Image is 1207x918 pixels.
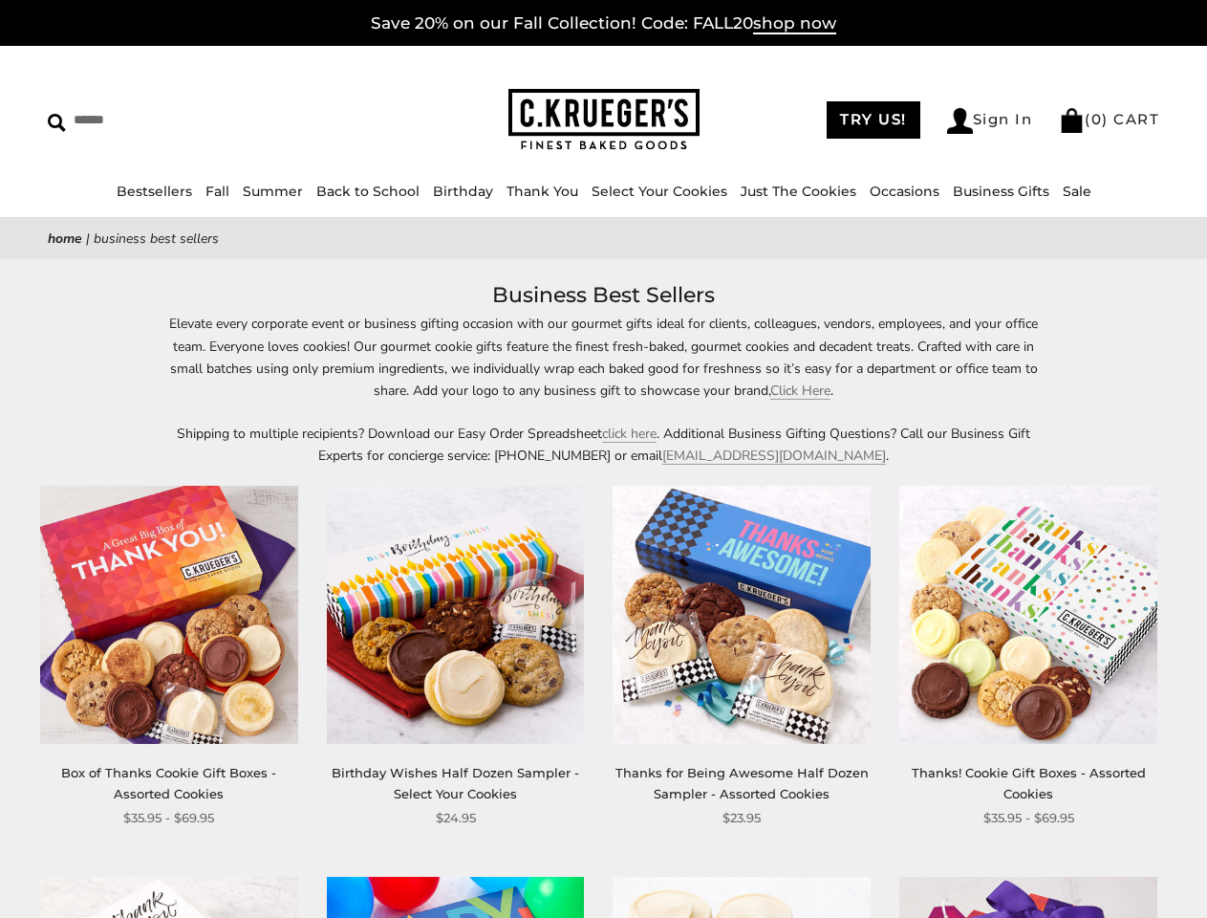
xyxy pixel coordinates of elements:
[912,765,1146,800] a: Thanks! Cookie Gift Boxes - Assorted Cookies
[371,13,836,34] a: Save 20% on our Fall Collection! Code: FALL20shop now
[508,89,700,151] img: C.KRUEGER'S
[870,183,939,200] a: Occasions
[123,808,214,828] span: $35.95 - $69.95
[722,808,761,828] span: $23.95
[117,183,192,200] a: Bestsellers
[1063,183,1091,200] a: Sale
[827,101,920,139] a: TRY US!
[316,183,420,200] a: Back to School
[436,808,476,828] span: $24.95
[86,229,90,248] span: |
[433,183,493,200] a: Birthday
[602,425,657,443] a: click here
[770,382,830,400] a: Click Here
[205,183,229,200] a: Fall
[899,486,1157,744] img: Thanks! Cookie Gift Boxes - Assorted Cookies
[1059,108,1085,133] img: Bag
[1059,110,1159,128] a: (0) CART
[40,486,298,744] img: Box of Thanks Cookie Gift Boxes - Assorted Cookies
[953,183,1049,200] a: Business Gifts
[332,765,579,800] a: Birthday Wishes Half Dozen Sampler - Select Your Cookies
[48,228,1159,250] nav: breadcrumbs
[662,447,886,465] a: [EMAIL_ADDRESS][DOMAIN_NAME]
[76,278,1131,313] h1: Business Best Sellers
[507,183,578,200] a: Thank You
[947,108,1033,134] a: Sign In
[48,229,82,248] a: Home
[983,808,1074,828] span: $35.95 - $69.95
[947,108,973,134] img: Account
[592,183,727,200] a: Select Your Cookies
[48,105,302,135] input: Search
[243,183,303,200] a: Summer
[94,229,219,248] span: Business Best Sellers
[753,13,836,34] span: shop now
[741,183,856,200] a: Just The Cookies
[164,423,1044,467] p: Shipping to multiple recipients? Download our Easy Order Spreadsheet . Additional Business Giftin...
[615,765,869,800] a: Thanks for Being Awesome Half Dozen Sampler - Assorted Cookies
[164,313,1044,401] p: Elevate every corporate event or business gifting occasion with our gourmet gifts ideal for clien...
[613,486,871,744] img: Thanks for Being Awesome Half Dozen Sampler - Assorted Cookies
[48,114,66,132] img: Search
[1091,110,1103,128] span: 0
[61,765,276,800] a: Box of Thanks Cookie Gift Boxes - Assorted Cookies
[327,486,585,744] img: Birthday Wishes Half Dozen Sampler - Select Your Cookies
